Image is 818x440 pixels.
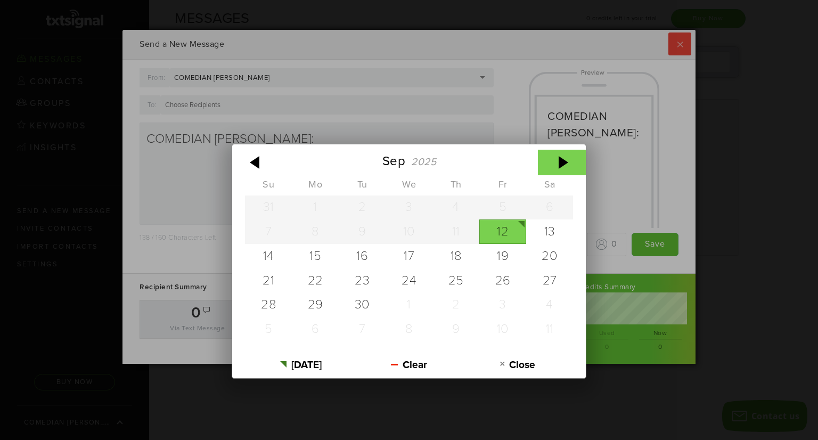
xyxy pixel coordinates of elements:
[245,293,292,317] div: 09/28/2025
[386,219,432,244] div: 09/10/2025
[292,219,339,244] div: 09/08/2025
[245,195,292,220] div: 08/31/2025
[339,293,386,317] div: 09/30/2025
[479,317,526,342] div: 10/10/2025
[479,293,526,317] div: 10/03/2025
[386,179,432,195] th: Wednesday
[526,195,573,220] div: 09/06/2025
[292,195,339,220] div: 09/01/2025
[245,179,292,195] th: Sunday
[432,293,479,317] div: 10/02/2025
[339,179,386,195] th: Tuesday
[479,219,526,244] div: 09/12/2025
[355,351,463,378] button: Clear
[386,244,432,268] div: 09/17/2025
[339,195,386,220] div: 09/02/2025
[245,219,292,244] div: 09/07/2025
[432,195,479,220] div: 09/04/2025
[479,244,526,268] div: 09/19/2025
[386,293,432,317] div: 10/01/2025
[292,179,339,195] th: Monday
[479,268,526,293] div: 09/26/2025
[339,268,386,293] div: 09/23/2025
[339,244,386,268] div: 09/16/2025
[339,219,386,244] div: 09/09/2025
[386,268,432,293] div: 09/24/2025
[386,317,432,342] div: 10/08/2025
[292,268,339,293] div: 09/22/2025
[432,317,479,342] div: 10/09/2025
[479,179,526,195] th: Friday
[247,351,355,378] button: [DATE]
[526,219,573,244] div: 09/13/2025
[432,219,479,244] div: 09/11/2025
[432,179,479,195] th: Thursday
[382,154,406,169] div: Sep
[292,293,339,317] div: 09/29/2025
[526,179,573,195] th: Saturday
[411,156,436,168] div: 2025
[292,244,339,268] div: 09/15/2025
[526,244,573,268] div: 09/20/2025
[526,317,573,342] div: 10/11/2025
[432,268,479,293] div: 09/25/2025
[339,317,386,342] div: 10/07/2025
[526,268,573,293] div: 09/27/2025
[432,244,479,268] div: 09/18/2025
[245,268,292,293] div: 09/21/2025
[463,351,571,378] button: Close
[526,293,573,317] div: 10/04/2025
[292,317,339,342] div: 10/06/2025
[245,244,292,268] div: 09/14/2025
[479,195,526,220] div: 09/05/2025
[245,317,292,342] div: 10/05/2025
[386,195,432,220] div: 09/03/2025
